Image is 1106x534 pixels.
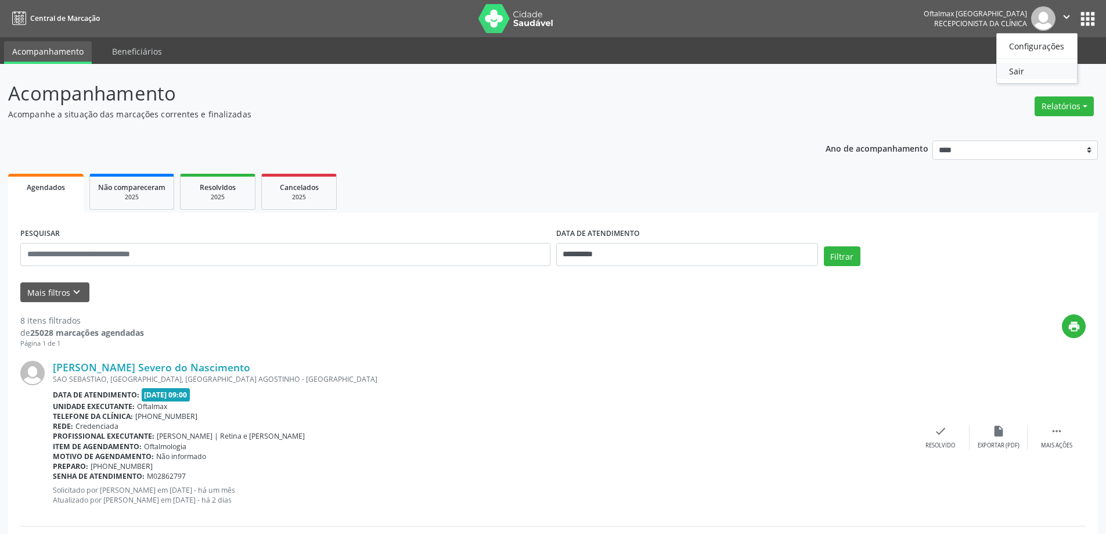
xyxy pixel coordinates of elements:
b: Telefone da clínica: [53,411,133,421]
a: [PERSON_NAME] Severo do Nascimento [53,361,250,374]
p: Solicitado por [PERSON_NAME] em [DATE] - há um mês Atualizado por [PERSON_NAME] em [DATE] - há 2 ... [53,485,912,505]
span: Não compareceram [98,182,165,192]
div: SAO SEBASTIAO, [GEOGRAPHIC_DATA], [GEOGRAPHIC_DATA] AGOSTINHO - [GEOGRAPHIC_DATA] [53,374,912,384]
button: print [1062,314,1086,338]
span: Recepcionista da clínica [934,19,1027,28]
p: Acompanhamento [8,79,771,108]
ul:  [996,33,1078,84]
b: Data de atendimento: [53,390,139,400]
a: Configurações [997,38,1077,54]
button: Filtrar [824,246,860,266]
button:  [1055,6,1078,31]
i: insert_drive_file [992,425,1005,438]
div: 8 itens filtrados [20,314,144,327]
i: keyboard_arrow_down [70,286,83,299]
span: [DATE] 09:00 [142,388,190,402]
label: PESQUISAR [20,225,60,243]
img: img [1031,6,1055,31]
button: Mais filtroskeyboard_arrow_down [20,282,89,303]
span: Resolvidos [200,182,236,192]
span: [PERSON_NAME] | Retina e [PERSON_NAME] [157,431,305,441]
div: Oftalmax [GEOGRAPHIC_DATA] [924,9,1027,19]
div: 2025 [98,193,165,202]
span: M02862797 [147,471,186,481]
b: Preparo: [53,461,88,471]
a: Sair [997,63,1077,79]
b: Profissional executante: [53,431,154,441]
b: Rede: [53,421,73,431]
i:  [1060,10,1073,23]
span: [PHONE_NUMBER] [135,411,197,421]
a: Acompanhamento [4,41,92,64]
button: Relatórios [1035,96,1094,116]
a: Beneficiários [104,41,170,62]
strong: 25028 marcações agendadas [30,327,144,338]
span: Credenciada [75,421,118,431]
div: Página 1 de 1 [20,339,144,349]
div: 2025 [270,193,328,202]
b: Unidade executante: [53,402,135,411]
i: print [1068,320,1080,333]
b: Motivo de agendamento: [53,451,154,461]
button: apps [1078,9,1098,29]
div: Resolvido [925,442,955,450]
b: Item de agendamento: [53,442,142,451]
span: [PHONE_NUMBER] [91,461,153,471]
a: Central de Marcação [8,9,100,28]
div: Mais ações [1041,442,1072,450]
img: img [20,361,45,385]
div: 2025 [189,193,247,202]
div: de [20,327,144,339]
span: Não informado [156,451,206,461]
span: Agendados [27,182,65,192]
i: check [934,425,947,438]
div: Exportar (PDF) [978,442,1019,450]
span: Oftalmologia [144,442,186,451]
span: Cancelados [280,182,319,192]
p: Acompanhe a situação das marcações correntes e finalizadas [8,108,771,120]
b: Senha de atendimento: [53,471,145,481]
label: DATA DE ATENDIMENTO [556,225,640,243]
p: Ano de acompanhamento [826,141,928,155]
i:  [1050,425,1063,438]
span: Central de Marcação [30,13,100,23]
span: Oftalmax [137,402,167,411]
